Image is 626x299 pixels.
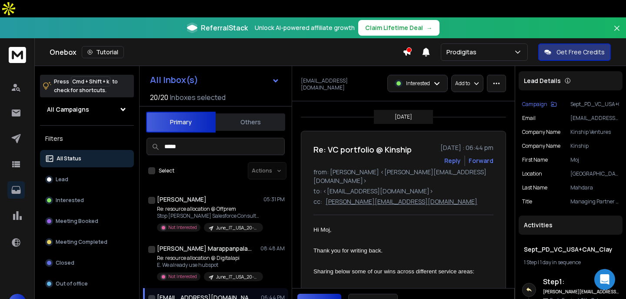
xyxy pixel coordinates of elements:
[313,287,335,296] a: Figbytes
[56,259,74,266] p: Closed
[611,23,623,43] button: Close banner
[543,289,619,295] h6: [PERSON_NAME][EMAIL_ADDRESS][DOMAIN_NAME]
[56,197,84,204] p: Interested
[570,170,619,177] p: [GEOGRAPHIC_DATA], [US_STATE], [GEOGRAPHIC_DATA]
[168,273,197,280] p: Not Interested
[82,46,124,58] button: Tutorial
[524,259,537,266] span: 1 Step
[522,170,542,177] p: location
[40,275,134,292] button: Out of office
[406,80,430,87] p: Interested
[469,156,493,165] div: Forward
[570,198,619,205] p: Managing Partner & Co Founder
[395,113,412,120] p: [DATE]
[313,268,474,275] span: Sharing below some of our wins across different service areas:
[522,143,560,149] p: Company Name
[570,129,619,136] p: Kinship Ventures
[570,101,619,108] p: Sept_PD_VC_USA+CAN_Clay
[143,71,286,89] button: All Inbox(s)
[522,198,532,205] p: title
[540,259,581,266] span: 1 day in sequence
[216,274,258,280] p: June_IT_USA_20-500_Growth_VP_HEAD_DIRECTOR
[157,262,261,269] p: E. We already use hubspot
[150,92,168,103] span: 20 / 20
[522,115,536,122] p: Email
[570,115,619,122] p: [EMAIL_ADDRESS][DOMAIN_NAME]
[570,184,619,191] p: Mahdara
[263,196,285,203] p: 05:31 PM
[522,184,547,191] p: Last Name
[522,101,557,108] button: Campaign
[40,133,134,145] h3: Filters
[40,254,134,272] button: Closed
[519,216,623,235] div: Activities
[56,218,98,225] p: Meeting Booked
[570,143,619,149] p: Kinship
[444,156,461,165] button: Reply
[524,245,617,254] h1: Sept_PD_VC_USA+CAN_Clay
[40,233,134,251] button: Meeting Completed
[40,150,134,167] button: All Status
[522,129,560,136] p: Company name
[47,105,89,114] h1: All Campaigns
[426,23,433,32] span: →
[455,80,470,87] p: Add to
[313,168,493,185] p: from: [PERSON_NAME] <[PERSON_NAME][EMAIL_ADDRESS][DOMAIN_NAME]>
[56,239,107,246] p: Meeting Completed
[57,155,81,162] p: All Status
[216,113,285,132] button: Others
[56,176,68,183] p: Lead
[54,77,118,95] p: Press to check for shortcuts.
[522,156,548,163] p: First Name
[543,276,619,287] h6: Step 1 :
[313,187,493,196] p: to: <[EMAIL_ADDRESS][DOMAIN_NAME]>
[40,213,134,230] button: Meeting Booked
[326,197,477,206] p: [PERSON_NAME][EMAIL_ADDRESS][DOMAIN_NAME]
[157,244,253,253] h1: [PERSON_NAME] Marappanpalayam [PERSON_NAME]
[570,156,619,163] p: Moj
[313,226,331,233] span: Hi Moj,
[301,77,382,91] p: [EMAIL_ADDRESS][DOMAIN_NAME]
[150,76,198,84] h1: All Inbox(s)
[313,143,412,156] h1: Re: VC portfolio @ Kinship
[446,48,480,56] p: Prodigitas
[40,171,134,188] button: Lead
[201,23,248,33] span: ReferralStack
[170,92,226,103] h3: Inboxes selected
[146,112,216,133] button: Primary
[522,101,547,108] p: Campaign
[157,213,261,219] p: Stop [PERSON_NAME] Salesforce Consultant [PHONE_NUMBER] > On Oct
[157,195,206,204] h1: [PERSON_NAME]
[440,143,493,152] p: [DATE] : 06:44 pm
[168,224,197,231] p: Not Interested
[313,247,383,254] span: Thank you for writing back.
[71,76,110,86] span: Cmd + Shift + k
[556,48,605,56] p: Get Free Credits
[56,280,88,287] p: Out of office
[157,255,261,262] p: Re: resource allocation @ Digitalapi
[524,76,561,85] p: Lead Details
[594,269,615,290] div: Open Intercom Messenger
[159,167,174,174] label: Select
[255,23,355,32] p: Unlock AI-powered affiliate growth
[358,20,440,36] button: Claim Lifetime Deal→
[50,46,403,58] div: Onebox
[538,43,611,61] button: Get Free Credits
[157,206,261,213] p: Re: resource allocation @ Offprem
[40,192,134,209] button: Interested
[260,245,285,252] p: 08:48 AM
[313,197,322,206] p: cc:
[524,259,617,266] div: |
[216,225,258,231] p: June_IT_USA_20-500_Growth_VP_HEAD_DIRECTOR
[40,101,134,118] button: All Campaigns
